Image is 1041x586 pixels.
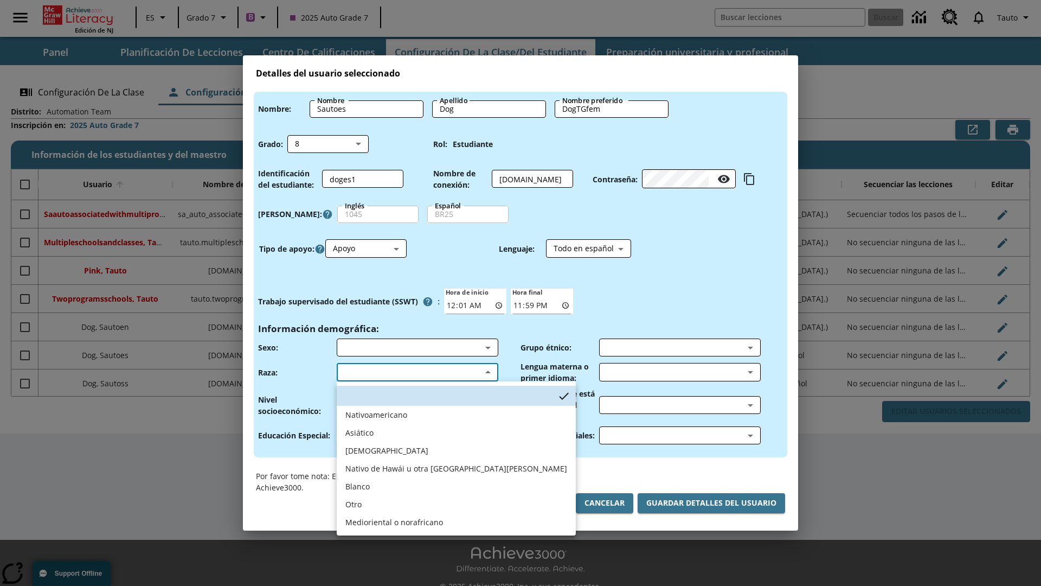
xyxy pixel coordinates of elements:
li: Nativoamericano [337,406,576,424]
div: Afroamericano [345,445,428,456]
div: Asiático [345,427,374,438]
li: Medioriental o norafricano [337,513,576,531]
div: Blanco [345,481,370,492]
div: Otro [345,499,362,510]
li: Blanco [337,477,576,495]
div: Nativoamericano [345,409,407,421]
li: Afroamericano [337,442,576,460]
div: Medioriental o norafricano [345,517,443,528]
li: Otro [337,495,576,513]
div: Nativo de Hawái u otra isla del Pacífico [345,463,567,474]
li: Asiático [337,424,576,442]
li: no hay elementos seleccionados [337,386,576,406]
li: Nativo de Hawái u otra isla del Pacífico [337,460,576,477]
